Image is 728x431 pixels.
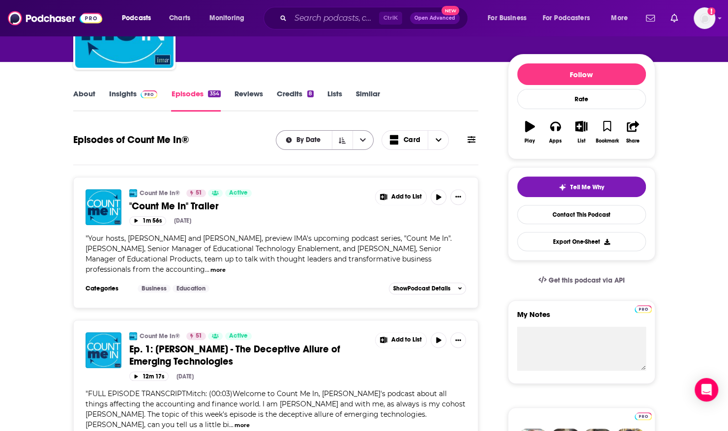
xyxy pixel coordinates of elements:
svg: Add a profile image [707,7,715,15]
a: Active [225,189,252,197]
button: Choose View [381,130,449,150]
button: List [568,115,594,150]
span: Logged in as mtraynor [694,7,715,29]
a: InsightsPodchaser Pro [109,89,158,112]
a: Episodes354 [171,89,220,112]
div: Apps [549,138,562,144]
h2: Choose List sort [276,130,374,150]
img: User Profile [694,7,715,29]
div: Share [626,138,640,144]
span: Podcasts [122,11,151,25]
div: [DATE] [176,373,194,380]
a: Pro website [635,304,652,313]
a: Count Me In® [129,189,137,197]
a: "Count Me In" Trailer [129,200,368,212]
button: Show profile menu [694,7,715,29]
img: Podchaser - Follow, Share and Rate Podcasts [8,9,102,28]
label: My Notes [517,310,646,327]
a: Contact This Podcast [517,205,646,224]
button: open menu [276,137,332,144]
span: Open Advanced [414,16,455,21]
span: For Business [488,11,526,25]
div: 8 [307,90,314,97]
a: Show notifications dropdown [667,10,682,27]
img: tell me why sparkle [558,183,566,191]
div: Open Intercom Messenger [695,378,718,402]
span: Active [229,331,248,341]
div: Bookmark [595,138,618,144]
button: tell me why sparkleTell Me Why [517,176,646,197]
span: Charts [169,11,190,25]
img: "Count Me In" Trailer [86,189,121,225]
button: open menu [536,10,604,26]
div: List [578,138,585,144]
span: " [86,234,452,274]
button: Play [517,115,543,150]
a: Lists [327,89,342,112]
span: More [611,11,628,25]
span: Add to List [391,193,422,201]
button: Bookmark [594,115,620,150]
img: Podchaser Pro [141,90,158,98]
button: ShowPodcast Details [389,283,466,294]
button: Show More Button [450,332,466,348]
span: New [441,6,459,15]
a: Reviews [234,89,263,112]
span: 51 [196,331,202,341]
span: Show Podcast Details [393,285,450,292]
button: Export One-Sheet [517,232,646,251]
span: "Count Me In" Trailer [129,200,219,212]
a: 51 [186,189,206,197]
span: Get this podcast via API [548,276,624,285]
a: About [73,89,95,112]
button: open menu [481,10,539,26]
div: Search podcasts, credits, & more... [273,7,477,29]
span: Ep. 1: [PERSON_NAME] - The Deceptive Allure of Emerging Technologies [129,343,340,368]
button: Follow [517,63,646,85]
button: Show More Button [376,189,427,205]
button: Show More Button [450,189,466,205]
span: ... [229,420,233,429]
span: ... [205,265,209,274]
a: Ep. 1: [PERSON_NAME] - The Deceptive Allure of Emerging Technologies [129,343,368,368]
span: Add to List [391,336,422,344]
span: By Date [296,137,324,144]
button: Open AdvancedNew [410,12,460,24]
a: 51 [186,332,206,340]
a: Count Me In® [140,332,180,340]
div: Rate [517,89,646,109]
button: Share [620,115,645,150]
button: Apps [543,115,568,150]
a: Education [173,285,209,292]
button: open menu [604,10,640,26]
button: open menu [352,131,373,149]
button: open menu [203,10,257,26]
span: Card [404,137,420,144]
a: Business [138,285,171,292]
a: Credits8 [277,89,314,112]
button: more [210,266,226,274]
input: Search podcasts, credits, & more... [291,10,379,26]
span: Monitoring [209,11,244,25]
img: Podchaser Pro [635,305,652,313]
a: Show notifications dropdown [642,10,659,27]
div: [DATE] [174,217,191,224]
img: Count Me In® [129,332,137,340]
a: Ep. 1: Pierce Kohls - The Deceptive Allure of Emerging Technologies [86,332,121,368]
a: Similar [356,89,380,112]
div: Play [524,138,535,144]
span: Active [229,188,248,198]
a: Active [225,332,252,340]
button: more [234,421,250,430]
span: " [86,389,466,429]
span: FULL EPISODE TRANSCRIPTMitch: (00:03)Welcome to Count Me In, [PERSON_NAME]'s podcast about all th... [86,389,466,429]
span: For Podcasters [543,11,590,25]
span: 51 [196,188,202,198]
a: Get this podcast via API [530,268,633,292]
h1: Episodes of Count Me In® [73,134,189,146]
button: Sort Direction [332,131,352,149]
span: Your hosts, [PERSON_NAME] and [PERSON_NAME], preview IMA's upcoming podcast series, "Count Me In"... [86,234,452,274]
